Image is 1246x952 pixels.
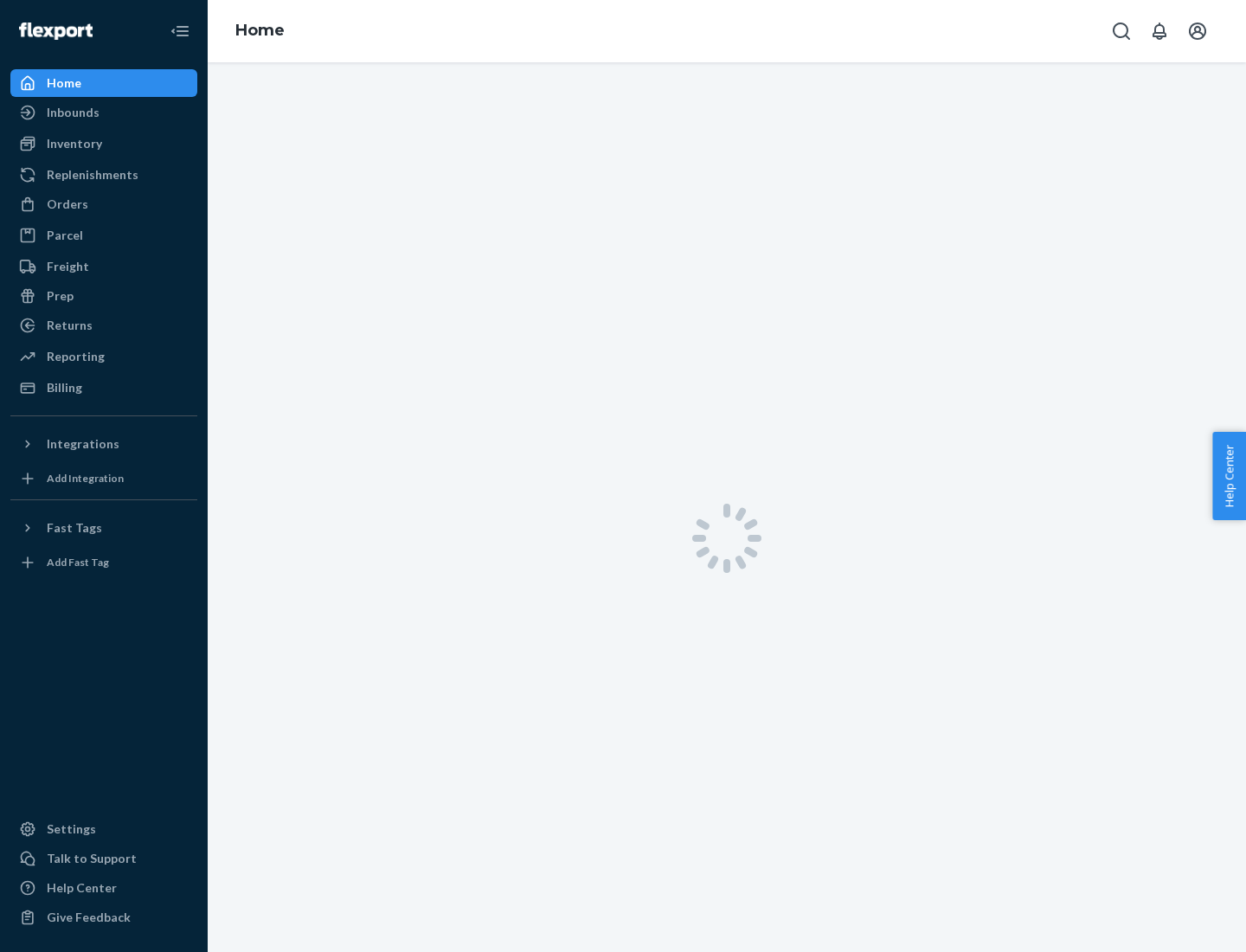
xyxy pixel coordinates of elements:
div: Freight [47,258,89,275]
a: Billing [10,374,197,402]
div: Talk to Support [47,850,137,867]
div: Integrations [47,435,119,453]
div: Inbounds [47,104,100,121]
a: Help Center [10,874,197,902]
button: Open Search Box [1104,14,1139,48]
a: Home [235,21,285,40]
div: Orders [47,196,88,213]
a: Reporting [10,343,197,370]
button: Open account menu [1180,14,1215,48]
div: Reporting [47,348,105,365]
div: Prep [47,287,74,305]
a: Add Fast Tag [10,549,197,576]
button: Talk to Support [10,845,197,872]
a: Home [10,69,197,97]
img: Flexport logo [19,23,93,40]
button: Integrations [10,430,197,458]
button: Close Navigation [163,14,197,48]
a: Parcel [10,222,197,249]
div: Add Integration [47,471,124,486]
button: Give Feedback [10,904,197,931]
div: Returns [47,317,93,334]
div: Settings [47,820,96,838]
a: Replenishments [10,161,197,189]
div: Parcel [47,227,83,244]
a: Prep [10,282,197,310]
div: Billing [47,379,82,396]
div: Add Fast Tag [47,555,109,569]
a: Add Integration [10,465,197,492]
a: Inventory [10,130,197,158]
div: Help Center [47,879,117,897]
button: Help Center [1212,432,1246,520]
a: Orders [10,190,197,218]
ol: breadcrumbs [222,6,299,56]
a: Freight [10,253,197,280]
a: Settings [10,815,197,843]
button: Fast Tags [10,514,197,542]
div: Fast Tags [47,519,102,537]
a: Inbounds [10,99,197,126]
div: Give Feedback [47,909,131,926]
div: Home [47,74,81,92]
a: Returns [10,312,197,339]
div: Inventory [47,135,102,152]
div: Replenishments [47,166,138,183]
button: Open notifications [1142,14,1177,48]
